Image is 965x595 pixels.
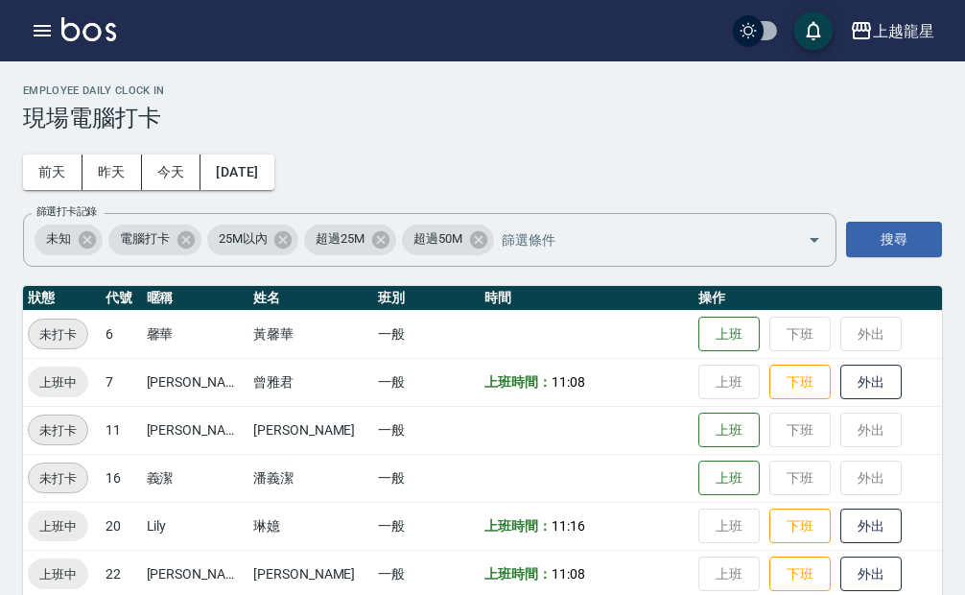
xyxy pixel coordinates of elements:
span: 超過25M [304,229,376,249]
td: 7 [101,358,141,406]
div: 25M以內 [207,225,299,255]
span: 電腦打卡 [108,229,181,249]
span: 未打卡 [29,420,87,440]
b: 上班時間： [484,518,552,534]
button: 上越龍星 [842,12,942,51]
span: 未打卡 [29,468,87,488]
th: 時間 [480,286,694,311]
span: 上班中 [28,516,88,536]
button: 今天 [142,155,201,190]
button: 上班 [698,413,760,448]
span: 上班中 [28,564,88,584]
label: 篩選打卡記錄 [36,204,97,219]
button: 前天 [23,155,82,190]
span: 11:16 [552,518,585,534]
span: 上班中 [28,372,88,393]
span: 未打卡 [29,324,87,345]
td: 一般 [373,406,481,454]
button: 外出 [840,365,902,400]
td: [PERSON_NAME] [142,358,249,406]
td: 黃馨華 [248,310,373,358]
td: 一般 [373,454,481,502]
button: 外出 [840,509,902,544]
td: [PERSON_NAME] [248,406,373,454]
button: 下班 [769,365,831,400]
td: 11 [101,406,141,454]
button: 外出 [840,557,902,592]
td: 一般 [373,310,481,358]
img: Logo [61,17,116,41]
button: 昨天 [82,155,142,190]
div: 上越龍星 [873,19,934,43]
td: 6 [101,310,141,358]
th: 暱稱 [142,286,249,311]
span: 11:08 [552,374,585,390]
h2: Employee Daily Clock In [23,84,942,97]
b: 上班時間： [484,374,552,390]
div: 超過50M [402,225,494,255]
span: 超過50M [402,229,474,249]
td: 潘義潔 [248,454,373,502]
div: 未知 [35,225,103,255]
button: [DATE] [200,155,273,190]
div: 電腦打卡 [108,225,201,255]
button: 下班 [769,509,831,544]
button: 上班 [698,461,760,496]
h3: 現場電腦打卡 [23,105,942,131]
td: [PERSON_NAME] [142,406,249,454]
div: 超過25M [304,225,396,255]
td: Lily [142,502,249,550]
td: 義潔 [142,454,249,502]
span: 11:08 [552,566,585,582]
td: 20 [101,502,141,550]
th: 姓名 [248,286,373,311]
td: 琳嬑 [248,502,373,550]
td: 曾雅君 [248,358,373,406]
td: 一般 [373,358,481,406]
td: 馨華 [142,310,249,358]
th: 操作 [694,286,942,311]
th: 代號 [101,286,141,311]
button: 下班 [769,557,831,592]
button: 搜尋 [846,222,942,257]
button: 上班 [698,317,760,352]
span: 25M以內 [207,229,279,249]
span: 未知 [35,229,82,249]
button: save [794,12,833,50]
th: 班別 [373,286,481,311]
td: 16 [101,454,141,502]
b: 上班時間： [484,566,552,582]
td: 一般 [373,502,481,550]
button: Open [799,225,830,255]
th: 狀態 [23,286,101,311]
input: 篩選條件 [497,223,774,256]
